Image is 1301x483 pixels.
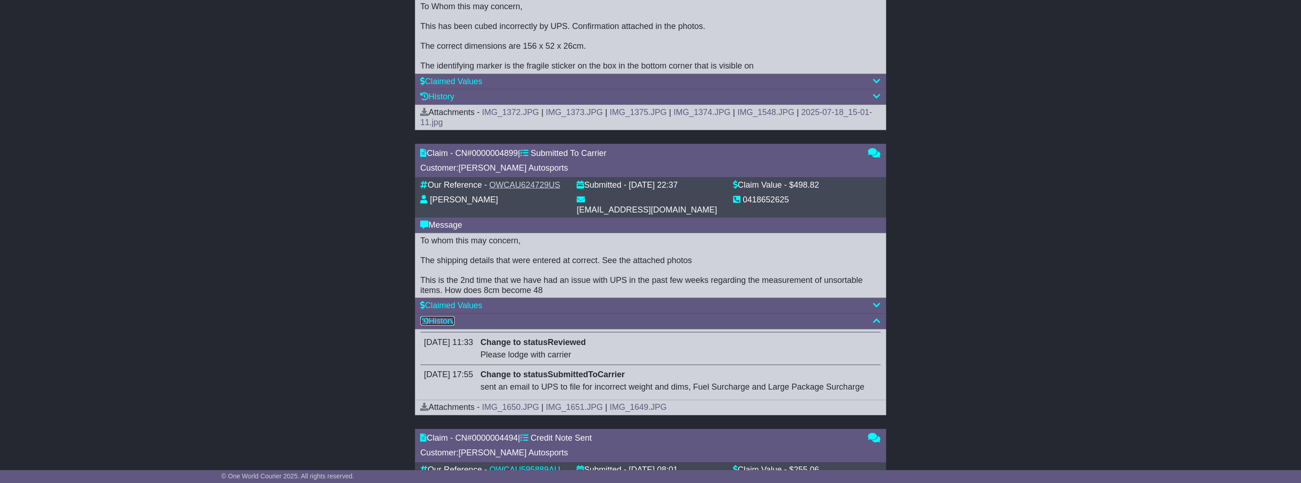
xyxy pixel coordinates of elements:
[480,349,877,361] div: Please lodge with carrier
[605,403,607,412] span: |
[789,466,819,476] div: $255.06
[421,92,455,101] a: History
[610,108,667,117] a: IMG_1375.JPG
[421,403,480,412] span: Attachments -
[430,195,498,205] div: [PERSON_NAME]
[531,149,607,158] span: Submitted To Carrier
[734,466,787,476] div: Claim Value -
[421,301,483,310] a: Claimed Values
[674,108,731,117] a: IMG_1374.JPG
[629,180,678,190] div: [DATE] 22:37
[490,466,561,475] a: OWCAU595889AU
[421,77,881,87] div: Claimed Values
[421,77,483,86] a: Claimed Values
[421,316,881,327] div: History
[472,434,518,443] span: 0000004494
[421,434,859,444] div: Claim - CN# |
[577,466,627,476] div: Submitted -
[797,108,799,117] span: |
[421,448,859,459] div: Customer:
[421,149,859,159] div: Claim - CN# |
[546,108,603,117] a: IMG_1373.JPG
[789,180,819,190] div: $498.82
[629,466,678,476] div: [DATE] 08:01
[421,108,873,127] a: 2025-07-18_15-01-11.jpg
[421,92,881,102] div: History
[480,381,877,394] div: sent an email to UPS to file for incorrect weight and dims, Fuel Surcharge and Large Package Surc...
[546,403,603,412] a: IMG_1651.JPG
[548,370,625,379] span: SubmittedToCarrier
[421,316,455,326] a: History
[421,301,881,311] div: Claimed Values
[605,108,607,117] span: |
[531,434,592,443] span: Credit Note Sent
[577,205,717,215] div: [EMAIL_ADDRESS][DOMAIN_NAME]
[548,338,586,347] span: Reviewed
[669,108,671,117] span: |
[482,108,539,117] a: IMG_1372.JPG
[421,108,480,117] span: Attachments -
[472,149,518,158] span: 0000004899
[421,332,477,365] td: [DATE] 11:33
[610,403,667,412] a: IMG_1649.JPG
[734,180,787,190] div: Claim Value -
[733,108,735,117] span: |
[542,108,544,117] span: |
[421,163,859,173] div: Customer:
[490,180,561,190] a: OWCAU624729US
[221,472,354,480] span: © One World Courier 2025. All rights reserved.
[459,163,568,172] span: [PERSON_NAME] Autosports
[459,448,568,458] span: [PERSON_NAME] Autosports
[421,236,881,296] div: To whom this may concern, The shipping details that were entered at correct. See the attached pho...
[421,365,477,397] td: [DATE] 17:55
[421,2,881,71] div: To Whom this may concern, This has been cubed incorrectly by UPS. Confirmation attached in the ph...
[421,180,487,190] div: Our Reference -
[738,108,795,117] a: IMG_1548.JPG
[577,180,627,190] div: Submitted -
[480,336,877,349] div: Change to status
[542,403,544,412] span: |
[421,466,487,476] div: Our Reference -
[743,195,789,205] div: 0418652625
[421,220,881,230] div: Message
[482,403,539,412] a: IMG_1650.JPG
[480,369,877,381] div: Change to status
